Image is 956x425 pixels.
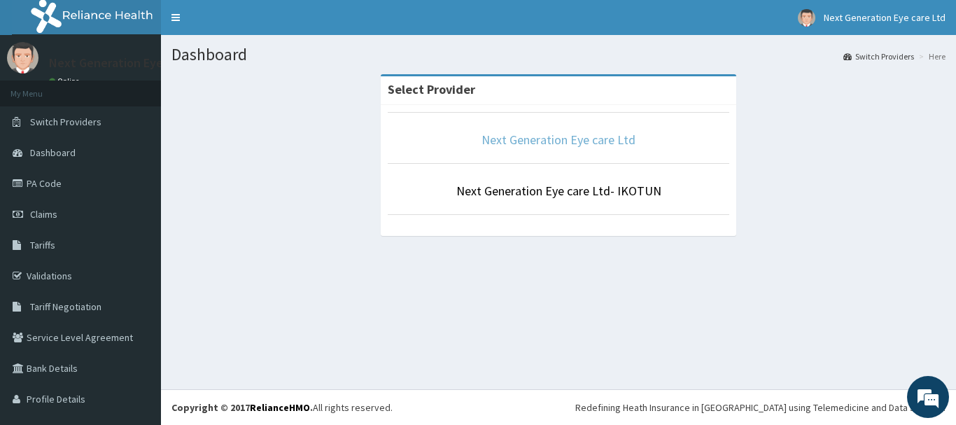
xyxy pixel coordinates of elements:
strong: Copyright © 2017 . [171,401,313,414]
p: Next Generation Eye care Ltd [49,57,211,69]
span: Switch Providers [30,116,101,128]
span: Tariffs [30,239,55,251]
h1: Dashboard [171,46,946,64]
a: Next Generation Eye care Ltd- IKOTUN [456,183,661,199]
li: Here [915,50,946,62]
strong: Select Provider [388,81,475,97]
a: Next Generation Eye care Ltd [481,132,635,148]
img: User Image [7,42,38,74]
footer: All rights reserved. [161,389,956,425]
span: Dashboard [30,146,76,159]
a: Switch Providers [843,50,914,62]
img: User Image [798,9,815,27]
span: Tariff Negotiation [30,300,101,313]
a: RelianceHMO [250,401,310,414]
span: Next Generation Eye care Ltd [824,11,946,24]
a: Online [49,76,83,86]
div: Redefining Heath Insurance in [GEOGRAPHIC_DATA] using Telemedicine and Data Science! [575,400,946,414]
span: Claims [30,208,57,221]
